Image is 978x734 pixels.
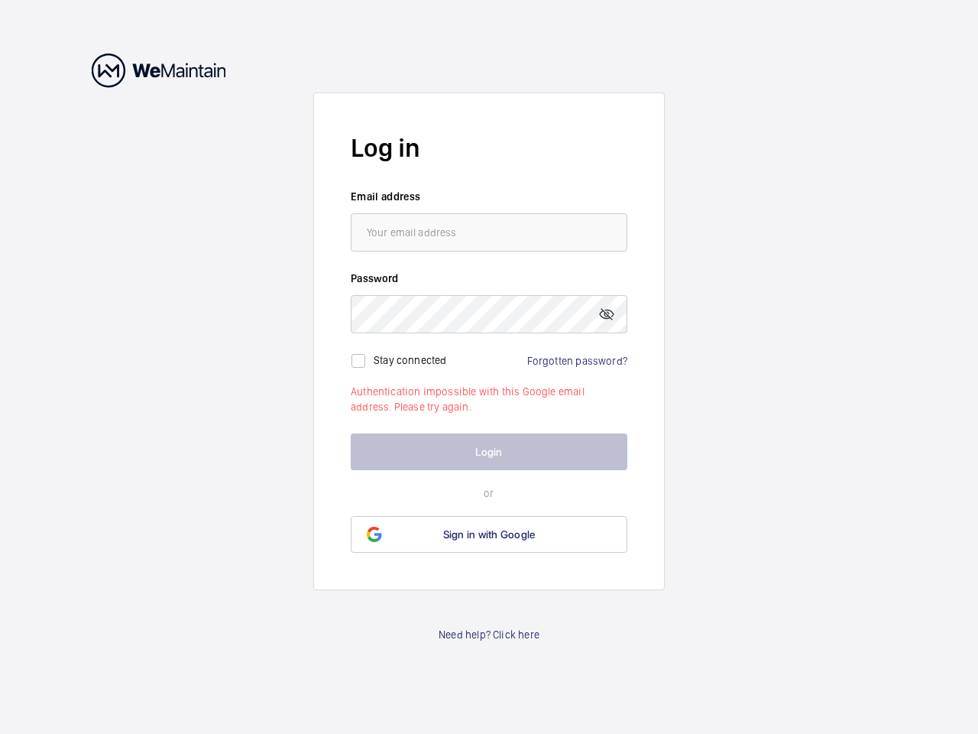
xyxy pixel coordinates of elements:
[527,355,627,367] a: Forgotten password?
[351,189,627,204] label: Email address
[351,486,627,501] p: or
[439,627,539,642] a: Need help? Click here
[351,434,627,470] button: Login
[351,213,627,252] input: Your email address
[374,353,447,365] label: Stay connected
[351,130,627,166] h2: Log in
[443,528,536,541] span: Sign in with Google
[351,384,627,414] p: Authentication impossible with this Google email address. Please try again.
[351,271,627,286] label: Password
